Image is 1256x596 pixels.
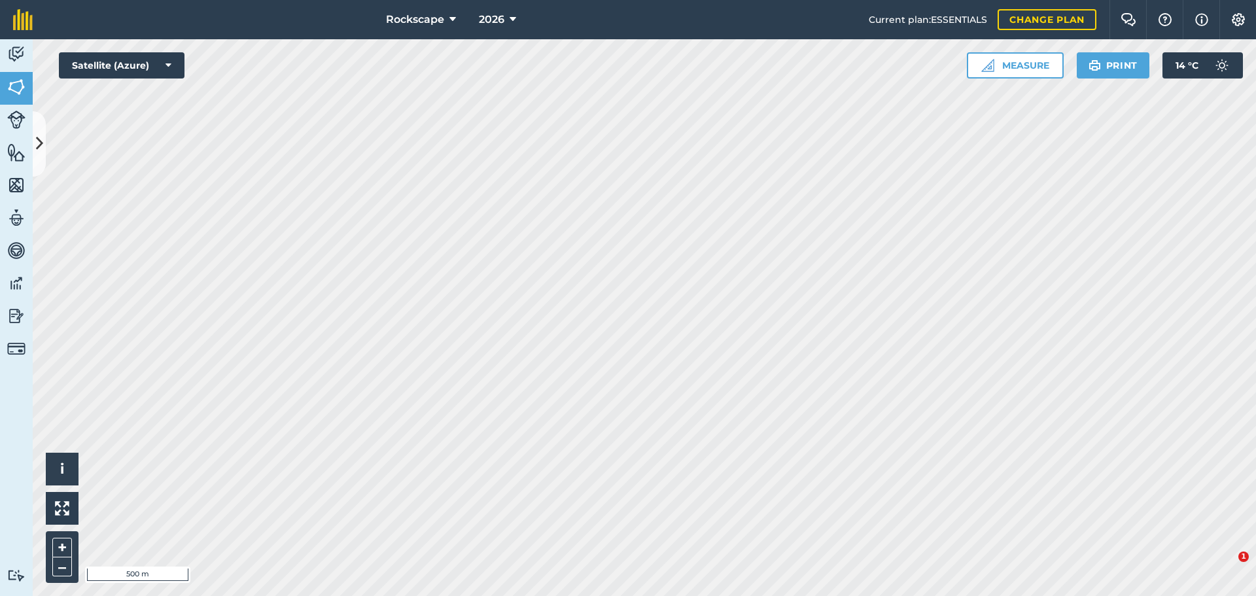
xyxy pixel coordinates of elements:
img: svg+xml;base64,PD94bWwgdmVyc2lvbj0iMS4wIiBlbmNvZGluZz0idXRmLTgiPz4KPCEtLSBHZW5lcmF0b3I6IEFkb2JlIE... [7,241,26,260]
img: svg+xml;base64,PHN2ZyB4bWxucz0iaHR0cDovL3d3dy53My5vcmcvMjAwMC9zdmciIHdpZHRoPSIxNyIgaGVpZ2h0PSIxNy... [1195,12,1208,27]
button: – [52,557,72,576]
img: svg+xml;base64,PD94bWwgdmVyc2lvbj0iMS4wIiBlbmNvZGluZz0idXRmLTgiPz4KPCEtLSBHZW5lcmF0b3I6IEFkb2JlIE... [7,111,26,129]
button: Print [1077,52,1150,79]
img: Two speech bubbles overlapping with the left bubble in the forefront [1121,13,1136,26]
button: + [52,538,72,557]
span: Current plan : ESSENTIALS [869,12,987,27]
img: A question mark icon [1157,13,1173,26]
span: 2026 [479,12,504,27]
img: svg+xml;base64,PD94bWwgdmVyc2lvbj0iMS4wIiBlbmNvZGluZz0idXRmLTgiPz4KPCEtLSBHZW5lcmF0b3I6IEFkb2JlIE... [1209,52,1235,79]
span: 1 [1238,552,1249,562]
img: svg+xml;base64,PD94bWwgdmVyc2lvbj0iMS4wIiBlbmNvZGluZz0idXRmLTgiPz4KPCEtLSBHZW5lcmF0b3I6IEFkb2JlIE... [7,208,26,228]
button: i [46,453,78,485]
img: svg+xml;base64,PHN2ZyB4bWxucz0iaHR0cDovL3d3dy53My5vcmcvMjAwMC9zdmciIHdpZHRoPSI1NiIgaGVpZ2h0PSI2MC... [7,77,26,97]
button: Satellite (Azure) [59,52,184,79]
img: svg+xml;base64,PD94bWwgdmVyc2lvbj0iMS4wIiBlbmNvZGluZz0idXRmLTgiPz4KPCEtLSBHZW5lcmF0b3I6IEFkb2JlIE... [7,306,26,326]
img: A cog icon [1230,13,1246,26]
span: Rockscape [386,12,444,27]
img: svg+xml;base64,PD94bWwgdmVyc2lvbj0iMS4wIiBlbmNvZGluZz0idXRmLTgiPz4KPCEtLSBHZW5lcmF0b3I6IEFkb2JlIE... [7,340,26,358]
img: fieldmargin Logo [13,9,33,30]
iframe: Intercom live chat [1212,552,1243,583]
button: Measure [967,52,1064,79]
img: Ruler icon [981,59,994,72]
img: svg+xml;base64,PHN2ZyB4bWxucz0iaHR0cDovL3d3dy53My5vcmcvMjAwMC9zdmciIHdpZHRoPSI1NiIgaGVpZ2h0PSI2MC... [7,175,26,195]
button: 14 °C [1162,52,1243,79]
img: svg+xml;base64,PD94bWwgdmVyc2lvbj0iMS4wIiBlbmNvZGluZz0idXRmLTgiPz4KPCEtLSBHZW5lcmF0b3I6IEFkb2JlIE... [7,44,26,64]
img: svg+xml;base64,PD94bWwgdmVyc2lvbj0iMS4wIiBlbmNvZGluZz0idXRmLTgiPz4KPCEtLSBHZW5lcmF0b3I6IEFkb2JlIE... [7,273,26,293]
img: svg+xml;base64,PD94bWwgdmVyc2lvbj0iMS4wIiBlbmNvZGluZz0idXRmLTgiPz4KPCEtLSBHZW5lcmF0b3I6IEFkb2JlIE... [7,569,26,582]
img: Four arrows, one pointing top left, one top right, one bottom right and the last bottom left [55,501,69,516]
a: Change plan [998,9,1096,30]
span: 14 ° C [1176,52,1198,79]
img: svg+xml;base64,PHN2ZyB4bWxucz0iaHR0cDovL3d3dy53My5vcmcvMjAwMC9zdmciIHdpZHRoPSIxOSIgaGVpZ2h0PSIyNC... [1089,58,1101,73]
img: svg+xml;base64,PHN2ZyB4bWxucz0iaHR0cDovL3d3dy53My5vcmcvMjAwMC9zdmciIHdpZHRoPSI1NiIgaGVpZ2h0PSI2MC... [7,143,26,162]
span: i [60,461,64,477]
